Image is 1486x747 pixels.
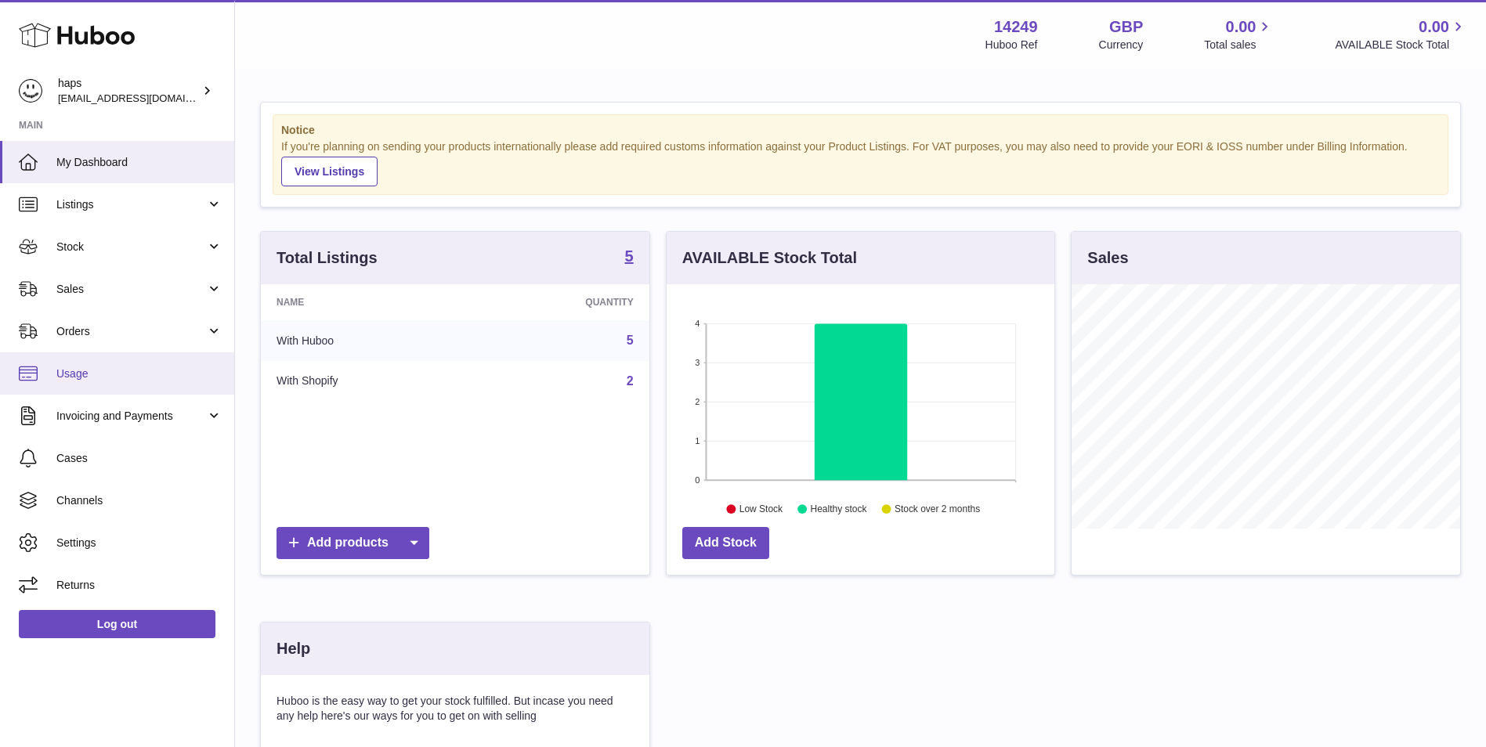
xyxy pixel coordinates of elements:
span: Settings [56,536,222,550]
text: Stock over 2 months [895,503,980,514]
a: 0.00 Total sales [1204,16,1274,52]
text: Low Stock [739,503,783,514]
a: 2 [627,374,634,388]
h3: Help [277,638,310,659]
span: [EMAIL_ADDRESS][DOMAIN_NAME] [58,92,230,104]
a: View Listings [281,157,378,186]
p: Huboo is the easy way to get your stock fulfilled. But incase you need any help here's our ways f... [277,694,634,724]
td: With Huboo [261,320,470,361]
img: internalAdmin-14249@internal.huboo.com [19,79,42,103]
span: AVAILABLE Stock Total [1335,38,1467,52]
div: Huboo Ref [985,38,1038,52]
text: 4 [695,319,700,328]
div: Currency [1099,38,1144,52]
a: 5 [627,334,634,347]
span: 0.00 [1419,16,1449,38]
span: 0.00 [1226,16,1256,38]
strong: GBP [1109,16,1143,38]
strong: 5 [625,248,634,264]
strong: 14249 [994,16,1038,38]
h3: Sales [1087,247,1128,269]
a: 0.00 AVAILABLE Stock Total [1335,16,1467,52]
span: Returns [56,578,222,593]
span: Invoicing and Payments [56,409,206,424]
text: 0 [695,475,700,485]
text: 2 [695,397,700,406]
span: Sales [56,282,206,297]
span: My Dashboard [56,155,222,170]
span: Listings [56,197,206,212]
a: 5 [625,248,634,267]
span: Stock [56,240,206,254]
div: If you're planning on sending your products internationally please add required customs informati... [281,139,1440,186]
a: Log out [19,610,215,638]
h3: Total Listings [277,247,378,269]
span: Orders [56,324,206,339]
span: Usage [56,366,222,381]
text: 3 [695,358,700,367]
text: 1 [695,436,700,446]
span: Cases [56,451,222,466]
th: Name [261,284,470,320]
div: haps [58,76,199,106]
td: With Shopify [261,361,470,402]
span: Total sales [1204,38,1274,52]
a: Add Stock [682,527,769,559]
span: Channels [56,493,222,508]
th: Quantity [470,284,649,320]
a: Add products [277,527,429,559]
h3: AVAILABLE Stock Total [682,247,857,269]
strong: Notice [281,123,1440,138]
text: Healthy stock [810,503,867,514]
